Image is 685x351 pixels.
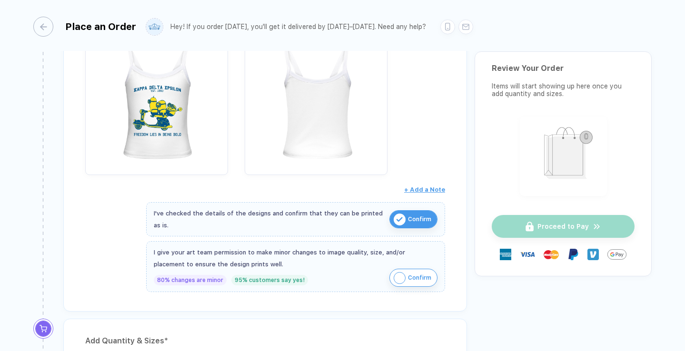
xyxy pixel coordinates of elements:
[492,64,635,73] div: Review Your Order
[500,249,511,260] img: express
[389,210,437,228] button: iconConfirm
[404,182,445,197] button: + Add a Note
[154,275,227,285] div: 80% changes are minor
[154,207,385,231] div: I've checked the details of the designs and confirm that they can be printed as is.
[404,186,445,193] span: + Add a Note
[389,269,437,287] button: iconConfirm
[607,245,626,264] img: GPay
[524,121,603,190] img: shopping_bag.png
[85,333,445,349] div: Add Quantity & Sizes
[408,270,431,285] span: Confirm
[65,21,136,32] div: Place an Order
[90,32,223,165] img: f9b9e2ad-af63-4ee4-b3f7-3129e9777f9c_nt_front_1758045244595.jpg
[544,247,559,262] img: master-card
[492,82,635,97] div: Items will start showing up here once you add quantity and sizes.
[520,247,535,262] img: visa
[394,272,406,284] img: icon
[231,275,308,285] div: 95% customers say yes!
[154,246,437,270] div: I give your art team permission to make minor changes to image quality, size, and/or placement to...
[394,214,406,225] img: icon
[170,23,426,31] div: Hey! If you order [DATE], you'll get it delivered by [DATE]–[DATE]. Need any help?
[567,249,579,260] img: Paypal
[249,32,383,165] img: f9b9e2ad-af63-4ee4-b3f7-3129e9777f9c_nt_back_1758045244612.jpg
[408,212,431,227] span: Confirm
[587,249,599,260] img: Venmo
[146,19,163,35] img: user profile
